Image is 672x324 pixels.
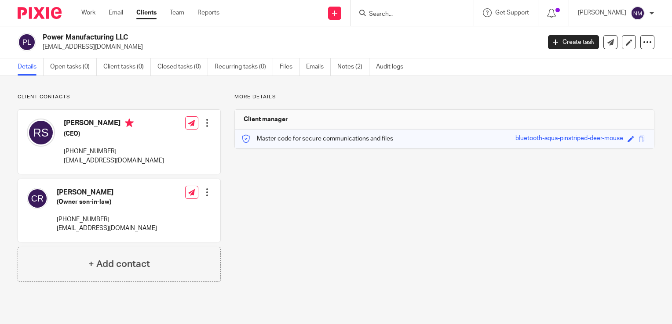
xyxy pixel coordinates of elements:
h5: (Owner son-in-law) [57,198,157,206]
input: Search [368,11,447,18]
a: Reports [197,8,219,17]
i: Primary [125,119,134,127]
a: Open tasks (0) [50,58,97,76]
a: Team [170,8,184,17]
p: [PHONE_NUMBER] [57,215,157,224]
img: svg%3E [631,6,645,20]
h3: Client manager [244,115,288,124]
p: [EMAIL_ADDRESS][DOMAIN_NAME] [57,224,157,233]
h4: [PERSON_NAME] [57,188,157,197]
h4: [PERSON_NAME] [64,119,164,130]
p: More details [234,94,654,101]
h4: + Add contact [88,257,150,271]
a: Details [18,58,44,76]
a: Edit client [622,35,636,49]
a: Recurring tasks (0) [215,58,273,76]
a: Files [280,58,299,76]
a: Email [109,8,123,17]
a: Send new email [603,35,617,49]
h5: (CEO) [64,130,164,138]
span: Get Support [495,10,529,16]
a: Create task [548,35,599,49]
a: Client tasks (0) [103,58,151,76]
p: [EMAIL_ADDRESS][DOMAIN_NAME] [43,43,535,51]
img: Pixie [18,7,62,19]
a: Closed tasks (0) [157,58,208,76]
a: Audit logs [376,58,410,76]
a: Emails [306,58,331,76]
p: Master code for secure communications and files [241,134,393,143]
p: [EMAIL_ADDRESS][DOMAIN_NAME] [64,156,164,165]
a: Notes (2) [337,58,369,76]
div: bluetooth-aqua-pinstriped-deer-mouse [515,134,623,144]
span: Copy to clipboard [639,136,645,142]
h2: Power Manufacturing LLC [43,33,436,42]
img: svg%3E [27,188,48,209]
p: [PERSON_NAME] [578,8,626,17]
img: svg%3E [18,33,36,51]
a: Work [81,8,95,17]
p: Client contacts [18,94,221,101]
span: Edit code [628,136,634,142]
img: svg%3E [27,119,55,147]
p: [PHONE_NUMBER] [64,147,164,156]
a: Clients [136,8,157,17]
